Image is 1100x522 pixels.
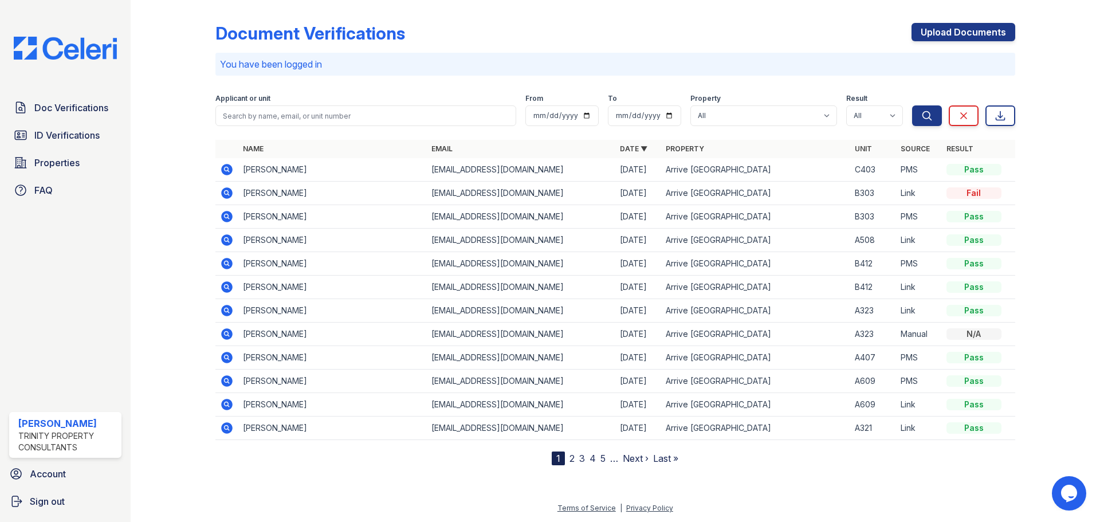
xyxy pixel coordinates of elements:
p: You have been logged in [220,57,1011,71]
td: [PERSON_NAME] [238,393,427,417]
div: [PERSON_NAME] [18,417,117,430]
td: A323 [850,299,896,323]
a: Property [666,144,704,153]
td: [DATE] [615,276,661,299]
td: [DATE] [615,370,661,393]
td: [PERSON_NAME] [238,252,427,276]
td: Arrive [GEOGRAPHIC_DATA] [661,182,850,205]
td: A508 [850,229,896,252]
div: Pass [946,375,1001,387]
a: ID Verifications [9,124,121,147]
td: PMS [896,370,942,393]
a: Sign out [5,490,126,513]
div: Pass [946,234,1001,246]
a: Unit [855,144,872,153]
td: [PERSON_NAME] [238,229,427,252]
td: [DATE] [615,417,661,440]
td: Link [896,393,942,417]
a: 4 [590,453,596,464]
td: [PERSON_NAME] [238,276,427,299]
td: [DATE] [615,393,661,417]
td: Arrive [GEOGRAPHIC_DATA] [661,276,850,299]
div: Pass [946,164,1001,175]
div: Document Verifications [215,23,405,44]
td: [PERSON_NAME] [238,417,427,440]
label: Property [690,94,721,103]
td: Arrive [GEOGRAPHIC_DATA] [661,229,850,252]
div: 1 [552,452,565,465]
td: Arrive [GEOGRAPHIC_DATA] [661,417,850,440]
td: [EMAIL_ADDRESS][DOMAIN_NAME] [427,370,615,393]
td: [DATE] [615,323,661,346]
span: Sign out [30,494,65,508]
td: A323 [850,323,896,346]
td: Arrive [GEOGRAPHIC_DATA] [661,158,850,182]
a: Source [901,144,930,153]
a: Email [431,144,453,153]
span: Account [30,467,66,481]
iframe: chat widget [1052,476,1089,511]
a: Properties [9,151,121,174]
td: [EMAIL_ADDRESS][DOMAIN_NAME] [427,158,615,182]
span: FAQ [34,183,53,197]
label: From [525,94,543,103]
a: Last » [653,453,678,464]
td: [PERSON_NAME] [238,299,427,323]
a: Terms of Service [557,504,616,512]
a: 3 [579,453,585,464]
td: PMS [896,158,942,182]
td: [PERSON_NAME] [238,370,427,393]
a: Account [5,462,126,485]
div: Pass [946,352,1001,363]
span: ID Verifications [34,128,100,142]
td: [EMAIL_ADDRESS][DOMAIN_NAME] [427,276,615,299]
a: Name [243,144,264,153]
span: Doc Verifications [34,101,108,115]
label: Applicant or unit [215,94,270,103]
span: … [610,452,618,465]
div: Pass [946,211,1001,222]
td: [EMAIL_ADDRESS][DOMAIN_NAME] [427,229,615,252]
td: A609 [850,393,896,417]
td: A609 [850,370,896,393]
label: To [608,94,617,103]
a: Date ▼ [620,144,647,153]
td: [EMAIL_ADDRESS][DOMAIN_NAME] [427,299,615,323]
td: PMS [896,205,942,229]
div: Trinity Property Consultants [18,430,117,453]
a: Doc Verifications [9,96,121,119]
a: Next › [623,453,649,464]
td: [EMAIL_ADDRESS][DOMAIN_NAME] [427,417,615,440]
a: Result [946,144,973,153]
td: C403 [850,158,896,182]
td: Arrive [GEOGRAPHIC_DATA] [661,252,850,276]
td: B412 [850,276,896,299]
td: A321 [850,417,896,440]
label: Result [846,94,867,103]
td: B303 [850,182,896,205]
td: Link [896,182,942,205]
a: FAQ [9,179,121,202]
td: [PERSON_NAME] [238,323,427,346]
td: Link [896,229,942,252]
div: Fail [946,187,1001,199]
td: Arrive [GEOGRAPHIC_DATA] [661,299,850,323]
a: 2 [569,453,575,464]
a: Upload Documents [912,23,1015,41]
td: [DATE] [615,229,661,252]
td: Arrive [GEOGRAPHIC_DATA] [661,370,850,393]
td: [EMAIL_ADDRESS][DOMAIN_NAME] [427,205,615,229]
img: CE_Logo_Blue-a8612792a0a2168367f1c8372b55b34899dd931a85d93a1a3d3e32e68fde9ad4.png [5,37,126,60]
td: A407 [850,346,896,370]
div: Pass [946,422,1001,434]
td: [EMAIL_ADDRESS][DOMAIN_NAME] [427,346,615,370]
td: Arrive [GEOGRAPHIC_DATA] [661,393,850,417]
a: Privacy Policy [626,504,673,512]
td: B303 [850,205,896,229]
td: [EMAIL_ADDRESS][DOMAIN_NAME] [427,252,615,276]
td: [PERSON_NAME] [238,346,427,370]
td: [DATE] [615,346,661,370]
td: Arrive [GEOGRAPHIC_DATA] [661,323,850,346]
td: [DATE] [615,252,661,276]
